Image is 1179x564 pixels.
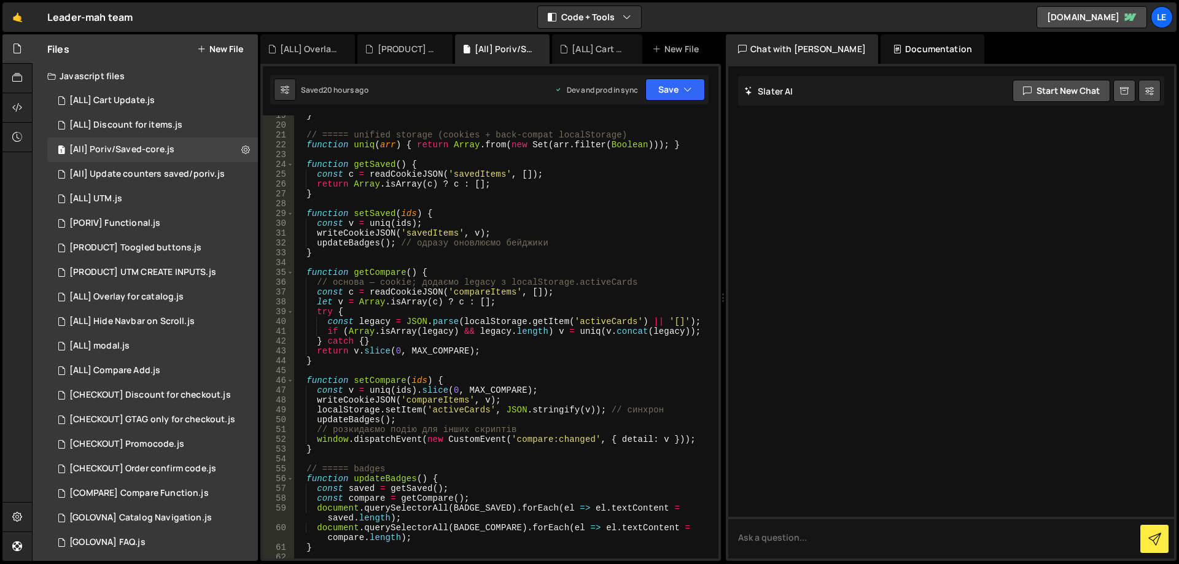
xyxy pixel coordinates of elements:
div: Javascript files [33,64,258,88]
div: 46 [263,376,294,385]
div: 28 [263,199,294,209]
div: 56 [263,474,294,484]
div: 38 [263,297,294,307]
div: 57 [263,484,294,493]
div: 16298/45502.js [47,162,258,187]
div: 39 [263,307,294,317]
a: Le [1151,6,1173,28]
div: 16298/45098.js [47,358,258,383]
div: 40 [263,317,294,326]
div: 21 [263,130,294,140]
div: 16298/44402.js [47,309,258,334]
div: 16298/45065.js [47,481,258,506]
div: 22 [263,140,294,150]
div: 20 [263,120,294,130]
div: 26 [263,179,294,189]
div: 62 [263,552,294,562]
div: 55 [263,464,294,474]
div: 42 [263,336,294,346]
div: [ALL] UTM.js [69,193,122,204]
div: [All] Poriv/Saved-core.js [475,43,535,55]
div: 16298/45324.js [47,187,258,211]
div: [CHECKOUT] GTAG only for checkout.js [69,414,235,425]
div: [All] Poriv/Saved-core.js [69,144,174,155]
div: 25 [263,169,294,179]
button: Start new chat [1013,80,1110,102]
div: 16298/44467.js [47,88,258,113]
div: 53 [263,444,294,454]
div: Chat with [PERSON_NAME] [726,34,878,64]
div: 16298/44879.js [47,457,258,481]
div: 29 [263,209,294,218]
div: 34 [263,258,294,268]
div: 16298/45504.js [47,236,258,260]
div: 45 [263,366,294,376]
div: 41 [263,326,294,336]
div: [CHECKOUT] Promocode.js [69,439,184,450]
div: Saved [301,85,368,95]
div: 49 [263,405,294,415]
div: 31 [263,228,294,238]
div: 54 [263,454,294,464]
div: 50 [263,415,294,425]
div: 16298/45501.js [47,137,258,162]
div: 16298/45143.js [47,408,259,432]
div: [PORIV] Functional.js [69,218,160,229]
div: 16298/45144.js [47,432,258,457]
button: New File [197,44,243,54]
div: [GOLOVNA] FAQ.js [69,537,146,548]
div: 23 [263,150,294,160]
div: Documentation [881,34,984,64]
div: [PRODUCT] Toogled buttons.js [69,242,201,253]
div: [ALL] Overlay for catalog.js [69,292,184,303]
button: Save [645,79,705,101]
div: 60 [263,523,294,543]
div: [GOLOVNA] Catalog Navigation.js [69,512,212,523]
div: 16298/45326.js [47,260,258,285]
div: 24 [263,160,294,169]
div: 33 [263,248,294,258]
div: 16298/45418.js [47,113,258,137]
div: 52 [263,435,294,444]
div: Dev and prod in sync [554,85,638,95]
div: 35 [263,268,294,277]
div: New File [652,43,704,55]
div: [ALL] Hide Navbar on Scroll.js [69,316,195,327]
a: [DOMAIN_NAME] [1037,6,1147,28]
div: [ALL] modal.js [69,341,130,352]
div: 16298/44463.js [47,530,258,555]
div: 30 [263,218,294,228]
div: Leader-mah team [47,10,133,25]
button: Code + Tools [538,6,641,28]
div: [CHECKOUT] Order confirm code.js [69,463,216,474]
div: 16298/45111.js [47,285,258,309]
div: 16298/44976.js [47,334,258,358]
h2: Files [47,42,69,56]
div: 20 hours ago [323,85,368,95]
div: [ALL] Discount for items.js [69,120,182,131]
div: 36 [263,277,294,287]
div: 48 [263,395,294,405]
div: [ALL] Cart Update.js [69,95,155,106]
div: [CHECKOUT] Discount for checkout.js [69,390,231,401]
div: [ALL] Overlay for catalog.js [280,43,340,55]
div: [PRODUCT] UTM CREATE INPUTS.js [69,267,216,278]
div: 19 [263,110,294,120]
div: [All] Update counters saved/poriv.js [69,169,225,180]
a: 🤙 [2,2,33,32]
div: 16298/45243.js [47,383,258,408]
div: 37 [263,287,294,297]
div: 27 [263,189,294,199]
div: 59 [263,503,294,523]
div: 43 [263,346,294,356]
div: [ALL] Cart Update.js [572,43,628,55]
div: 61 [263,543,294,552]
div: 16298/45506.js [47,211,258,236]
div: 16298/44855.js [47,506,258,530]
span: 1 [58,146,65,156]
div: 58 [263,493,294,503]
div: 44 [263,356,294,366]
div: [PRODUCT] Toogled buttons.js [378,43,438,55]
div: 32 [263,238,294,248]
